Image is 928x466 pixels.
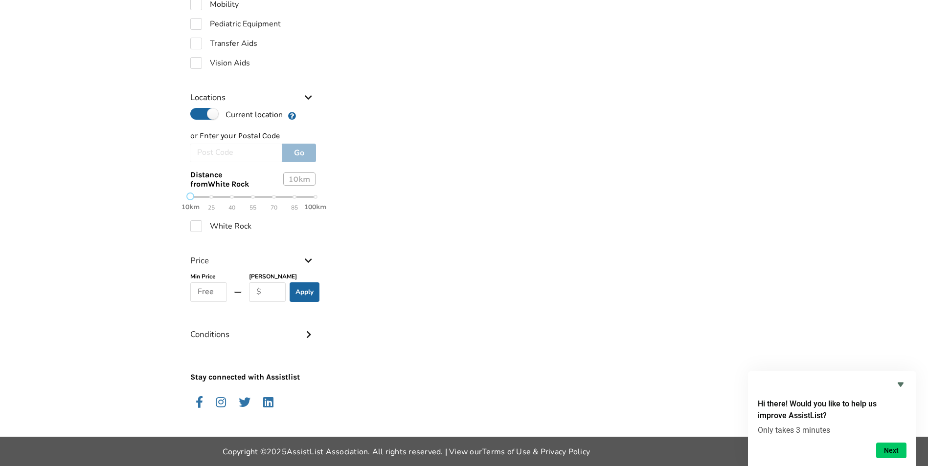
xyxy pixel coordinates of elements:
span: 40 [228,202,235,213]
a: Terms of Use & Privacy Policy [482,446,590,457]
strong: 100km [304,203,326,211]
input: Free [190,282,227,302]
div: Price [190,236,316,271]
span: 25 [208,202,215,213]
span: 70 [271,202,277,213]
p: Only takes 3 minutes [758,425,906,435]
button: Hide survey [895,379,906,390]
button: Next question [876,443,906,458]
p: or Enter your Postal Code [190,130,316,142]
div: Hi there! Would you like to help us improve AssistList? [758,379,906,458]
span: 55 [249,202,256,213]
div: Conditions [190,310,316,344]
p: Stay connected with Assistlist [190,344,316,383]
label: Transfer Aids [190,38,257,49]
input: $ [249,282,286,302]
label: Pediatric Equipment [190,18,281,30]
h2: Hi there! Would you like to help us improve AssistList? [758,398,906,422]
span: 85 [291,202,298,213]
div: 10 km [283,172,316,186]
label: White Rock [190,220,251,232]
div: Locations [190,73,316,107]
span: Distance from White Rock [190,170,254,189]
b: Min Price [190,273,216,280]
label: Current location [190,108,283,121]
label: Vision Aids [190,57,250,69]
button: Apply [290,282,319,302]
b: [PERSON_NAME] [249,273,297,280]
strong: 10km [181,203,200,211]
